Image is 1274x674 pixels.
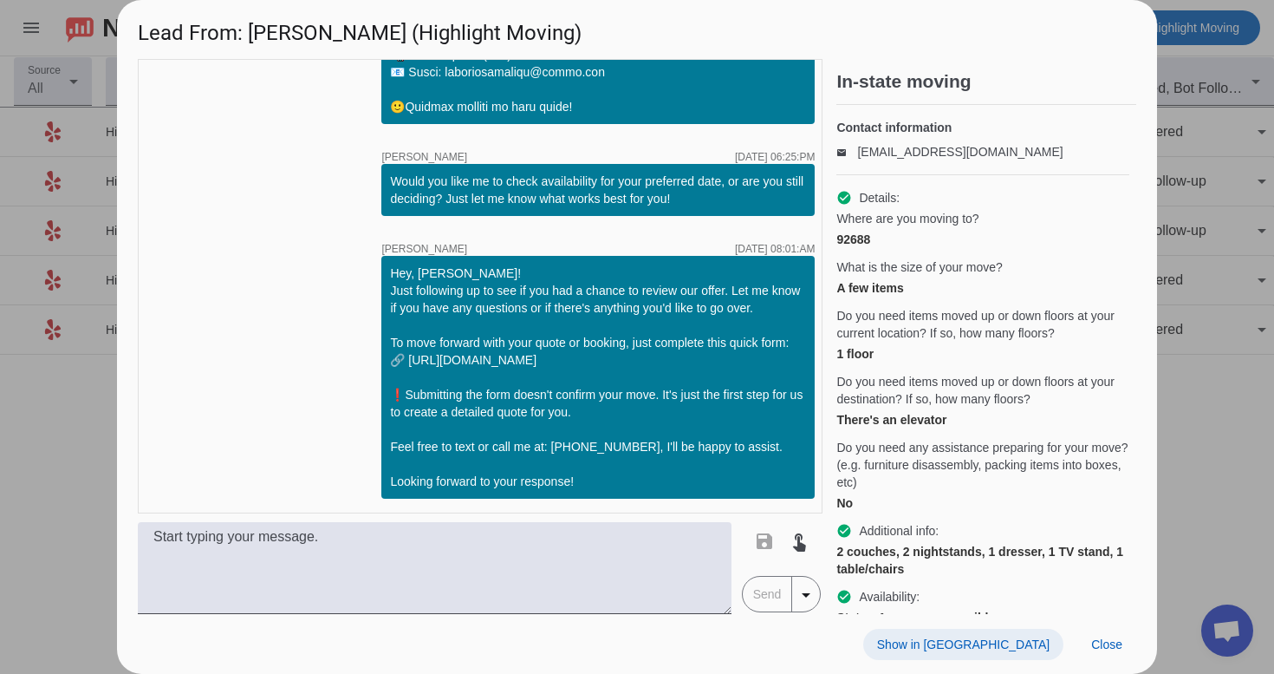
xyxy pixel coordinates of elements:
[836,147,857,156] mat-icon: email
[836,611,877,625] strong: Status:
[390,265,806,490] div: Hey, [PERSON_NAME]! Just following up to see if you had a chance to review our offer. Let me know...
[836,119,1129,136] h4: Contact information
[836,543,1129,578] div: 2 couches, 2 nightstands, 1 dresser, 1 TV stand, 1 table/chairs
[836,258,1002,276] span: What is the size of your move?
[877,638,1050,651] span: Show in [GEOGRAPHIC_DATA]
[836,279,1129,297] div: A few items
[836,231,1129,248] div: 92688
[859,588,920,605] span: Availability:
[796,585,816,605] mat-icon: arrow_drop_down
[836,190,852,206] mat-icon: check_circle
[735,152,815,162] div: [DATE] 06:25:PM
[789,531,809,552] mat-icon: touch_app
[857,145,1063,159] a: [EMAIL_ADDRESS][DOMAIN_NAME]
[859,189,900,206] span: Details:
[1091,638,1122,651] span: Close
[863,629,1063,660] button: Show in [GEOGRAPHIC_DATA]
[836,210,978,227] span: Where are you moving to?
[836,307,1129,342] span: Do you need items moved up or down floors at your current location? If so, how many floors?
[381,244,467,254] span: [PERSON_NAME]
[381,152,467,162] span: [PERSON_NAME]
[836,411,1129,429] div: There's an elevator
[836,494,1129,512] div: No
[735,244,815,254] div: [DATE] 08:01:AM
[836,589,852,605] mat-icon: check_circle
[836,609,1129,626] div: As soon as possible
[836,523,852,539] mat-icon: check_circle
[836,373,1129,408] span: Do you need items moved up or down floors at your destination? If so, how many floors?
[390,173,806,207] div: Would you like me to check availability for your preferred date, or are you still deciding? Just ...
[1077,629,1136,660] button: Close
[836,345,1129,363] div: 1 floor
[836,439,1129,491] span: Do you need any assistance preparing for your move? (e.g. furniture disassembly, packing items in...
[859,522,939,540] span: Additional info:
[836,73,1136,90] h2: In-state moving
